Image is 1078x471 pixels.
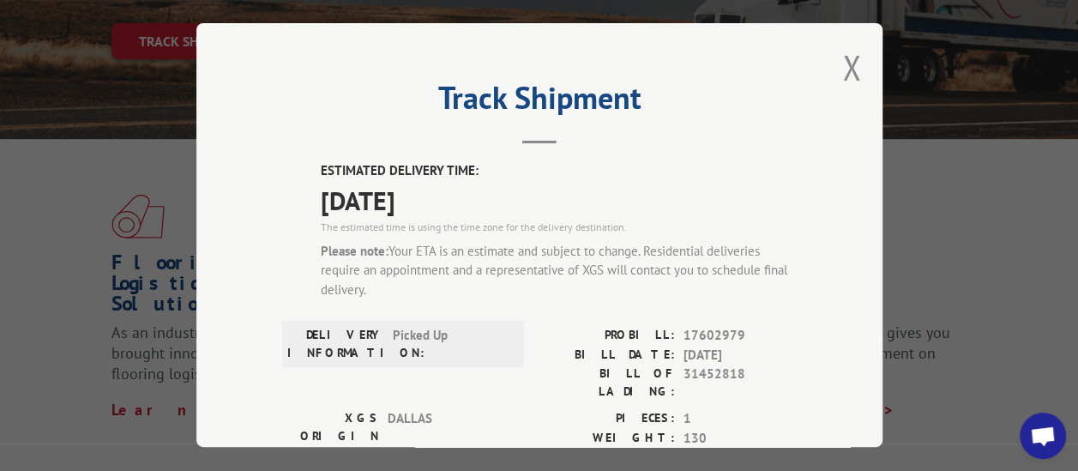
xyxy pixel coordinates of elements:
span: 17602979 [684,327,797,347]
span: 130 [684,429,797,449]
span: Picked Up [393,327,509,363]
label: BILL OF LADING: [539,365,675,402]
label: ESTIMATED DELIVERY TIME: [321,162,797,182]
span: DALLAS [388,410,503,464]
label: PIECES: [539,410,675,430]
label: DELIVERY INFORMATION: [287,327,384,363]
label: XGS ORIGIN HUB: [282,410,379,464]
div: Open chat [1020,413,1066,459]
span: 1 [684,410,797,430]
div: Your ETA is an estimate and subject to change. Residential deliveries require an appointment and ... [321,242,797,300]
span: [DATE] [321,181,797,220]
h2: Track Shipment [282,86,797,118]
label: BILL DATE: [539,346,675,365]
button: Close modal [842,45,861,90]
div: The estimated time is using the time zone for the delivery destination. [321,220,797,235]
span: 31452818 [684,365,797,402]
strong: Please note: [321,243,388,259]
span: [DATE] [684,346,797,365]
label: WEIGHT: [539,429,675,449]
label: PROBILL: [539,327,675,347]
